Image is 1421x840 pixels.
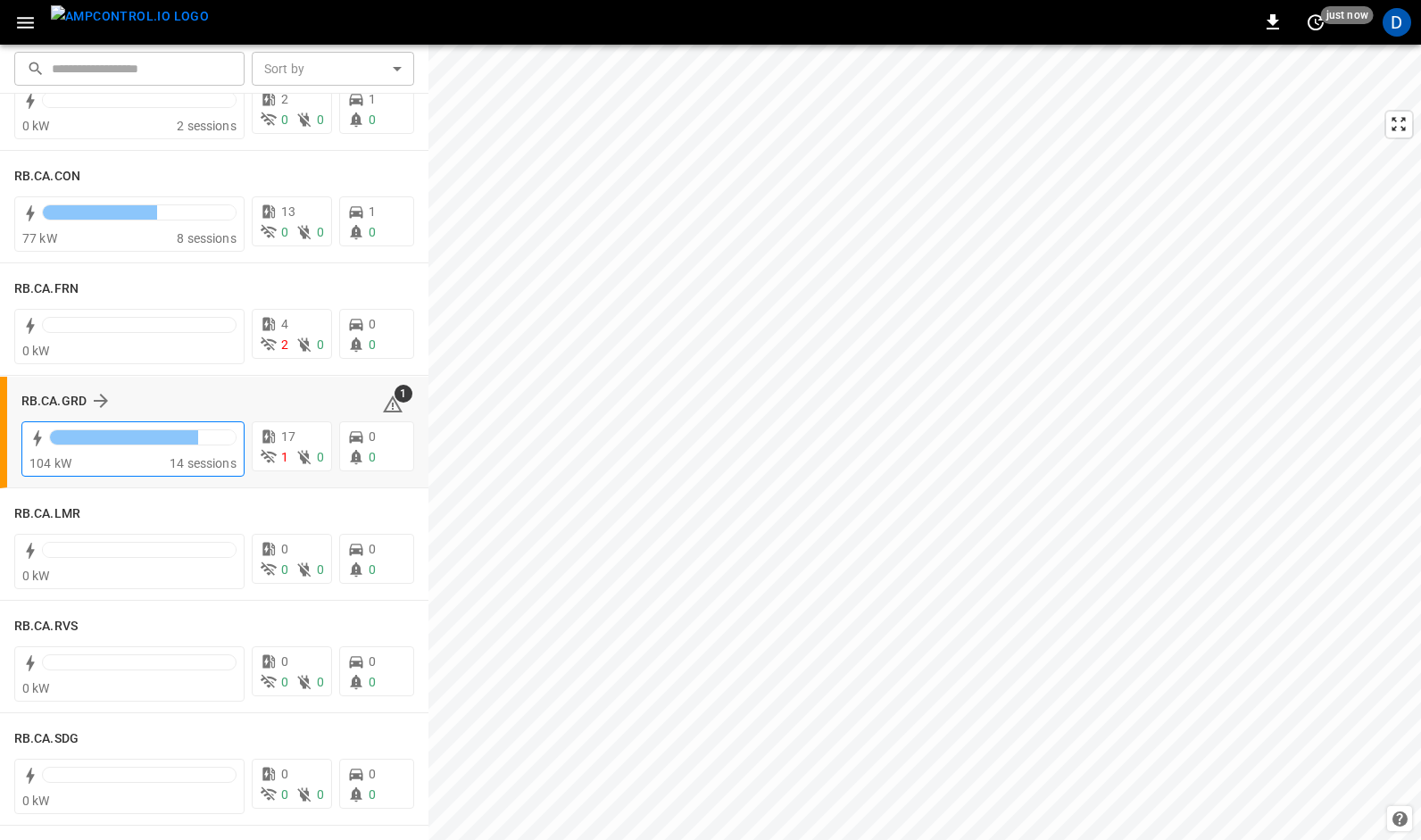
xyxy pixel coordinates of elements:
span: just now [1321,6,1374,24]
span: 0 [369,317,376,331]
span: 0 [281,767,288,781]
h6: RB.CA.RVS [14,617,78,636]
span: 0 [369,429,376,444]
span: 1 [369,204,376,219]
h6: RB.CA.FRN [14,279,79,299]
span: 0 [369,675,376,689]
span: 1 [395,385,412,403]
span: 0 [317,337,324,352]
span: 0 [369,337,376,352]
span: 0 [317,450,324,464]
button: set refresh interval [1301,8,1330,37]
span: 2 [281,92,288,106]
h6: RB.CA.LMR [14,504,80,524]
span: 0 [281,225,288,239]
span: 77 kW [22,231,57,245]
span: 0 [281,542,288,556]
span: 0 [281,112,288,127]
span: 4 [281,317,288,331]
span: 0 [317,225,324,239]
span: 14 sessions [170,456,237,470]
span: 0 [369,112,376,127]
span: 0 [369,787,376,802]
span: 0 kW [22,344,50,358]
span: 0 [281,654,288,669]
img: ampcontrol.io logo [51,5,209,28]
span: 0 [369,654,376,669]
h6: RB.CA.SDG [14,729,79,749]
span: 0 [317,675,324,689]
span: 0 [369,450,376,464]
h6: RB.CA.CON [14,167,80,187]
span: 0 [369,225,376,239]
span: 0 [281,675,288,689]
span: 0 [369,562,376,577]
h6: RB.CA.GRD [21,392,87,412]
canvas: Map [428,45,1421,840]
span: 0 [281,562,288,577]
span: 0 [317,787,324,802]
span: 1 [281,450,288,464]
span: 0 kW [22,569,50,583]
span: 13 [281,204,295,219]
span: 17 [281,429,295,444]
span: 104 kW [29,456,71,470]
span: 0 kW [22,119,50,133]
span: 2 sessions [177,119,237,133]
span: 2 [281,337,288,352]
span: 0 [281,787,288,802]
span: 0 [317,112,324,127]
span: 0 kW [22,794,50,808]
span: 0 [317,562,324,577]
span: 1 [369,92,376,106]
div: profile-icon [1383,8,1411,37]
span: 0 kW [22,681,50,695]
span: 8 sessions [177,231,237,245]
span: 0 [369,767,376,781]
span: 0 [369,542,376,556]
